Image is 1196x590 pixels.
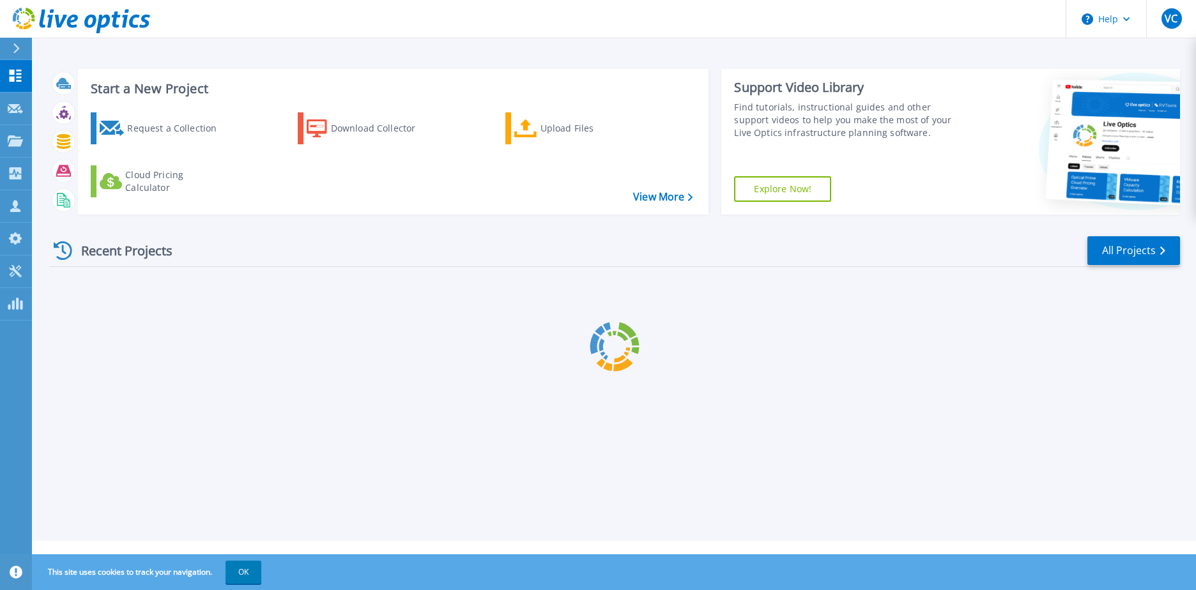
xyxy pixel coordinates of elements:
[127,116,229,141] div: Request a Collection
[1087,236,1180,265] a: All Projects
[91,112,233,144] a: Request a Collection
[734,176,831,202] a: Explore Now!
[298,112,440,144] a: Download Collector
[734,79,967,96] div: Support Video Library
[540,116,643,141] div: Upload Files
[35,561,261,584] span: This site uses cookies to track your navigation.
[1165,13,1177,24] span: VC
[125,169,227,194] div: Cloud Pricing Calculator
[226,561,261,584] button: OK
[331,116,433,141] div: Download Collector
[734,101,967,139] div: Find tutorials, instructional guides and other support videos to help you make the most of your L...
[633,191,693,203] a: View More
[505,112,648,144] a: Upload Files
[91,82,693,96] h3: Start a New Project
[49,235,190,266] div: Recent Projects
[91,165,233,197] a: Cloud Pricing Calculator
